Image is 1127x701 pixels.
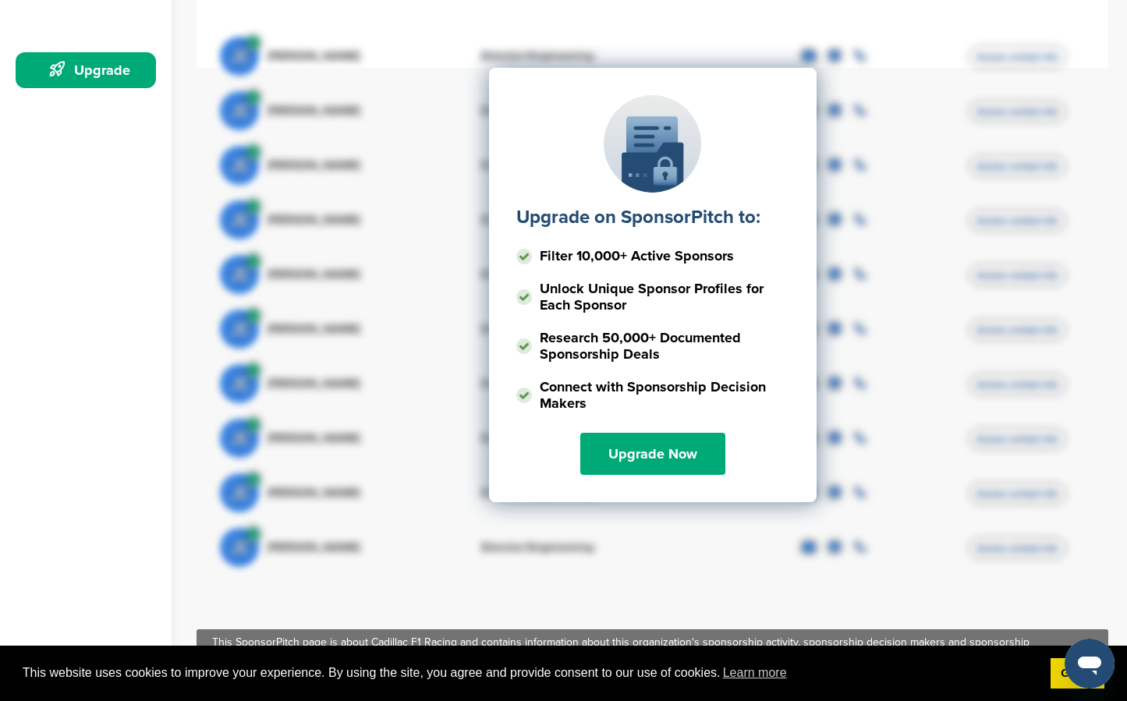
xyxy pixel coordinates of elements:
div: This SponsorPitch page is about Cadillac F1 Racing and contains information about this organizati... [212,637,1093,670]
a: JE [PERSON_NAME] Director Engineering Access contact info [220,411,1085,466]
span: Access contact info [968,482,1067,505]
a: JE [PERSON_NAME] Director Engineering Access contact info [220,520,1085,575]
a: JE [PERSON_NAME] Director Engineering Access contact info [220,466,1085,520]
span: JE [220,528,259,567]
span: Access contact info [968,427,1067,451]
a: Upgrade [16,52,156,88]
li: Unlock Unique Sponsor Profiles for Each Sponsor [516,275,789,319]
div: Upgrade [23,56,156,84]
span: [PERSON_NAME] [267,432,361,444]
span: JE [220,419,259,458]
span: Access contact info [968,536,1067,560]
li: Connect with Sponsorship Decision Makers [516,374,789,417]
div: Director Engineering [480,432,714,444]
li: Filter 10,000+ Active Sponsors [516,243,789,270]
div: Director Engineering [480,487,714,499]
div: Director Engineering [480,541,714,554]
label: Upgrade on SponsorPitch to: [516,206,760,228]
a: learn more about cookies [721,661,789,685]
a: Upgrade Now [580,433,725,475]
span: This website uses cookies to improve your experience. By using the site, you agree and provide co... [23,661,1038,685]
span: [PERSON_NAME] [267,487,361,499]
span: [PERSON_NAME] [267,541,361,554]
li: Research 50,000+ Documented Sponsorship Deals [516,324,789,368]
span: JE [220,473,259,512]
a: dismiss cookie message [1051,658,1104,689]
iframe: Button to launch messaging window [1065,639,1115,689]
